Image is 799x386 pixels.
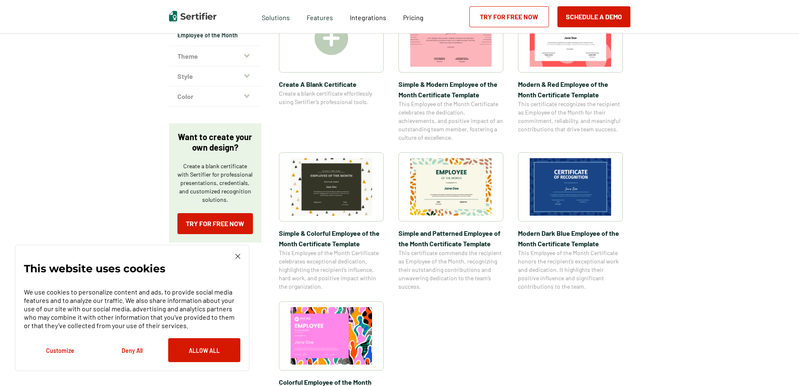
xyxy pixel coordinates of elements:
[350,11,386,22] a: Integrations
[96,338,168,362] button: Deny All
[169,86,261,107] button: Color
[518,228,623,249] span: Modern Dark Blue Employee of the Month Certificate Template
[279,89,384,106] span: Create a blank certificate effortlessly using Sertifier’s professional tools.
[403,13,424,21] span: Pricing
[169,66,261,86] button: Style
[518,3,623,142] a: Modern & Red Employee of the Month Certificate TemplateModern & Red Employee of the Month Certifi...
[177,162,253,204] p: Create a blank certificate with Sertifier for professional presentations, credentials, and custom...
[398,100,503,142] span: This Employee of the Month Certificate celebrates the dedication, achievements, and positive impa...
[530,9,611,67] img: Modern & Red Employee of the Month Certificate Template
[350,13,386,21] span: Integrations
[24,264,165,273] p: This website uses cookies
[24,338,96,362] button: Customize
[315,21,348,55] img: Create A Blank Certificate
[235,254,240,259] img: Cookie Popup Close
[398,228,503,249] span: Simple and Patterned Employee of the Month Certificate Template
[398,152,503,291] a: Simple and Patterned Employee of the Month Certificate TemplateSimple and Patterned Employee of t...
[279,79,384,89] span: Create A Blank Certificate
[398,249,503,291] span: This certificate commends the recipient as Employee of the Month, recognizing their outstanding c...
[307,11,333,22] span: Features
[398,3,503,142] a: Simple & Modern Employee of the Month Certificate TemplateSimple & Modern Employee of the Month C...
[177,132,253,153] p: Want to create your own design?
[403,11,424,22] a: Pricing
[291,158,372,216] img: Simple & Colorful Employee of the Month Certificate Template
[177,213,253,234] a: Try for Free Now
[279,152,384,291] a: Simple & Colorful Employee of the Month Certificate TemplateSimple & Colorful Employee of the Mon...
[262,11,290,22] span: Solutions
[291,307,372,365] img: Colorful Employee of the Month Certificate Template
[469,6,549,27] a: Try for Free Now
[518,100,623,133] span: This certificate recognizes the recipient as Employee of the Month for their commitment, reliabil...
[410,9,492,67] img: Simple & Modern Employee of the Month Certificate Template
[169,11,216,21] img: Sertifier | Digital Credentialing Platform
[24,288,240,330] p: We use cookies to personalize content and ads, to provide social media features and to analyze ou...
[518,79,623,100] span: Modern & Red Employee of the Month Certificate Template
[279,249,384,291] span: This Employee of the Month Certificate celebrates exceptional dedication, highlighting the recipi...
[177,31,253,39] a: Employee of the Month
[518,249,623,291] span: This Employee of the Month Certificate honors the recipient’s exceptional work and dedication. It...
[530,158,611,216] img: Modern Dark Blue Employee of the Month Certificate Template
[557,6,630,27] button: Schedule a Demo
[398,79,503,100] span: Simple & Modern Employee of the Month Certificate Template
[410,158,492,216] img: Simple and Patterned Employee of the Month Certificate Template
[168,338,240,362] button: Allow All
[169,46,261,66] button: Theme
[518,152,623,291] a: Modern Dark Blue Employee of the Month Certificate TemplateModern Dark Blue Employee of the Month...
[279,228,384,249] span: Simple & Colorful Employee of the Month Certificate Template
